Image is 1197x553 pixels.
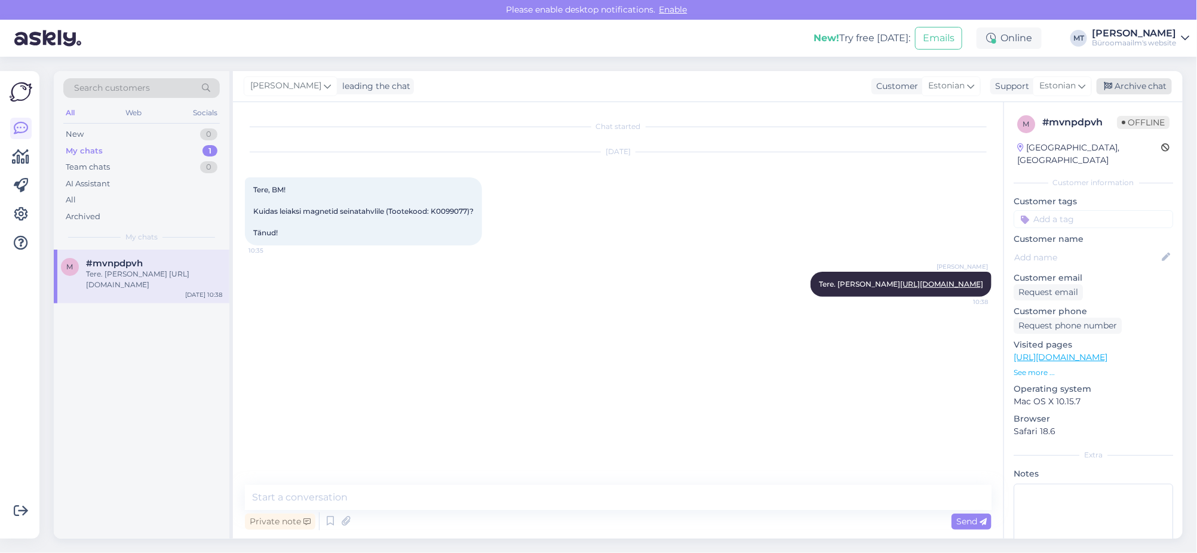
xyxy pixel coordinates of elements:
div: Chat started [245,121,992,132]
div: 0 [200,161,217,173]
div: MT [1070,30,1087,47]
span: Send [956,516,987,527]
input: Add a tag [1014,210,1173,228]
p: Safari 18.6 [1014,425,1173,438]
p: See more ... [1014,367,1173,378]
button: Emails [915,27,962,50]
div: All [66,194,76,206]
a: [URL][DOMAIN_NAME] [1014,352,1107,362]
p: Customer email [1014,272,1173,284]
div: Online [977,27,1042,49]
p: Operating system [1014,383,1173,395]
p: Customer phone [1014,305,1173,318]
div: Try free [DATE]: [814,31,910,45]
p: Notes [1014,468,1173,480]
span: Estonian [928,79,965,93]
div: Extra [1014,450,1173,460]
div: [DATE] 10:38 [185,290,222,299]
span: m [1023,119,1030,128]
b: New! [814,32,839,44]
a: [PERSON_NAME]Büroomaailm's website [1092,29,1190,48]
div: AI Assistant [66,178,110,190]
a: [URL][DOMAIN_NAME] [900,279,983,288]
p: Customer tags [1014,195,1173,208]
span: [PERSON_NAME] [250,79,321,93]
div: Archived [66,211,100,223]
div: Büroomaailm's website [1092,38,1177,48]
span: Offline [1117,116,1170,129]
span: Tere, BM! Kuidas leiaksi magnetid seinatahvlile (Tootekood: K0099077)? Tänud! [253,185,474,237]
div: Support [990,80,1029,93]
div: Request email [1014,284,1083,300]
div: New [66,128,84,140]
div: Archive chat [1097,78,1172,94]
span: 10:35 [248,246,293,255]
div: Request phone number [1014,318,1122,334]
span: Enable [656,4,691,15]
div: Web [124,105,145,121]
span: #mvnpdpvh [86,258,143,269]
p: Customer name [1014,233,1173,245]
span: [PERSON_NAME] [937,262,988,271]
div: Private note [245,514,315,530]
span: Search customers [74,82,150,94]
div: 1 [202,145,217,157]
span: 10:38 [943,297,988,306]
p: Browser [1014,413,1173,425]
input: Add name [1014,251,1159,264]
div: Customer information [1014,177,1173,188]
div: All [63,105,77,121]
div: # mvnpdpvh [1042,115,1117,130]
div: [GEOGRAPHIC_DATA], [GEOGRAPHIC_DATA] [1017,142,1161,167]
img: Askly Logo [10,81,32,103]
span: My chats [125,232,158,242]
div: Customer [871,80,918,93]
p: Mac OS X 10.15.7 [1014,395,1173,408]
div: 0 [200,128,217,140]
div: Team chats [66,161,110,173]
span: m [67,262,73,271]
div: [DATE] [245,146,992,157]
span: Tere. [PERSON_NAME] [819,279,983,288]
div: [PERSON_NAME] [1092,29,1177,38]
div: Socials [191,105,220,121]
div: Tere. [PERSON_NAME] [URL][DOMAIN_NAME] [86,269,222,290]
div: My chats [66,145,103,157]
span: Estonian [1039,79,1076,93]
div: leading the chat [337,80,410,93]
p: Visited pages [1014,339,1173,351]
